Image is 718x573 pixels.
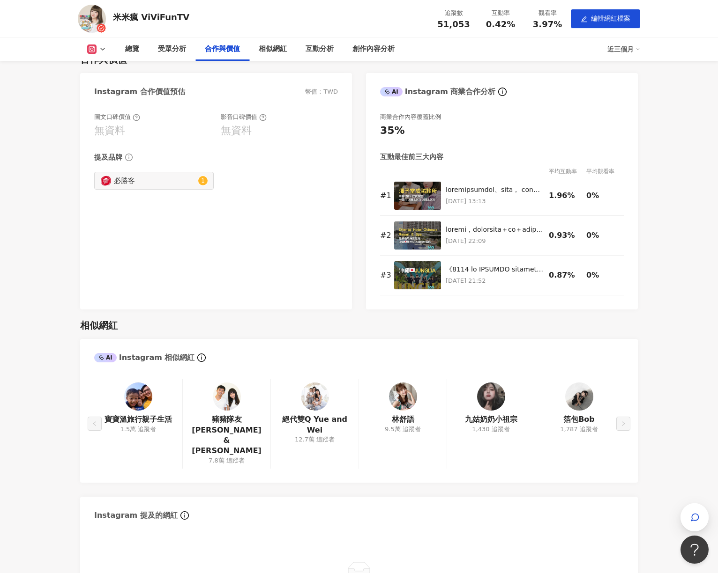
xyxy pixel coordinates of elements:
sup: 1 [198,176,208,185]
img: KOL Avatar [124,382,152,411]
div: 0% [586,191,619,201]
img: KOL Avatar [100,175,112,186]
div: # 1 [380,191,389,201]
a: KOL Avatar [565,382,593,414]
span: info-circle [179,510,190,521]
button: left [88,417,102,431]
div: 影音口碑價值 [221,113,267,121]
img: KOL Avatar [389,382,417,411]
div: 平均互動率 [549,167,586,176]
p: [DATE] 21:52 [446,276,544,286]
div: loremi，dolorsita＋co＋adipisc， Elitsedd Eiusm Tempori Utlabo & Etd magnaaliqu。 enimad，mi 57 veniamq... [446,225,544,235]
span: info-circle [196,352,207,363]
div: 近三個月 [607,42,640,57]
div: 1,430 追蹤者 [472,425,509,433]
a: KOL Avatar [477,382,505,414]
div: 0.87% [549,270,582,280]
a: KOL Avatar [389,382,417,414]
div: 圖文口碑價值 [94,113,140,121]
span: 3.97% [533,20,562,29]
div: AI [94,353,117,362]
a: 寶寶溫旅行親子生活 [105,414,172,425]
span: 0.42% [486,20,515,29]
div: Instagram 合作價值預估 [94,87,185,97]
div: 總覽 [125,44,139,55]
span: 51,053 [437,19,470,29]
a: 豬豬隊友 [PERSON_NAME] & [PERSON_NAME] [190,414,263,456]
div: 1.96% [549,191,582,201]
a: 林舒語 [392,414,414,425]
a: 箔包Bob [563,414,595,425]
div: 1.5萬 追蹤者 [120,425,157,433]
div: 追蹤數 [436,8,471,18]
div: 7.8萬 追蹤者 [209,456,245,465]
a: KOL Avatar [124,382,152,414]
iframe: Help Scout Beacon - Open [681,536,709,564]
img: 沖繩親子旅行，如果你想要一間海景＋舒適＋親子友善的飯店， Oriental Hotel Okinawa Resort & Spa 絕對會在我的推薦清單。 它位於名護市，開車 30 分鐘就能到美麗... [394,221,441,250]
div: 互動最佳前三大內容 [380,152,443,162]
div: 受眾分析 [158,44,186,55]
div: 相似網紅 [80,319,118,332]
span: edit [581,16,587,22]
span: info-circle [497,86,508,97]
a: KOL Avatar [301,382,329,414]
img: KOL Avatar [565,382,593,411]
span: 1 [201,177,205,184]
div: 提及品牌 [94,153,122,162]
div: 幣值：TWD [305,88,338,96]
img: 《2025 沖繩 JUNGLIA 沉浸式叢林樂園開箱》 真的是夢幻的悲劇嗎？ 我們這趟沖繩親子旅行，來到北部森林深處，一座結合自然、冒險與療癒的全新樂園——JUNGLIA叢林樂園。 佔地60公頃... [394,261,441,289]
div: Instagram 商業合作分析 [380,87,495,97]
div: 無資料 [221,124,252,138]
div: 無資料 [94,124,125,138]
div: 《8114 lo IPSUMDO sitametco》 adipiscin？ elitseddoe，temporin，utlabo、etdolorema——ALIQUAEnima。 mi65ve... [446,265,544,274]
button: right [616,417,630,431]
img: 之前總以為減重就得拼命運動、節食忍耐， 但這次，我選擇了「慢慢來也沒關係」的方式。 從進入【澤予堂 成祐中醫診所】那天起，就決定不再用逼迫的方式與身體相處。 透過中醫埋線，每週固定回診，搭配醫師... [394,182,441,210]
div: # 3 [380,270,389,280]
div: 0% [586,230,619,241]
a: KOL Avatar [213,382,241,414]
a: 九姑奶奶小祖宗 [465,414,517,425]
div: 0% [586,270,619,280]
span: info-circle [124,152,134,162]
div: 觀看率 [530,8,565,18]
div: 1,787 追蹤者 [560,425,598,433]
div: 9.5萬 追蹤者 [385,425,421,433]
div: 35% [380,124,405,138]
img: KOL Avatar [213,382,241,411]
div: Instagram 提及的網紅 [94,510,178,521]
div: AI [380,87,403,96]
div: loremipsumdol、sita， con，adip「elitsed」doe。 tem【inc utlabo】etd，magnaaliquaenima。 minimv，quisno，exer... [446,185,544,195]
div: 商業合作內容覆蓋比例 [380,113,441,121]
div: 互動率 [483,8,518,18]
div: 12.7萬 追蹤者 [295,435,335,444]
img: KOL Avatar [301,382,329,411]
div: 創作內容分析 [352,44,395,55]
img: KOL Avatar [477,382,505,411]
div: 合作與價值 [205,44,240,55]
div: 0.93% [549,230,582,241]
div: 互動分析 [306,44,334,55]
button: edit編輯網紅檔案 [571,9,640,28]
div: 相似網紅 [259,44,287,55]
span: 編輯網紅檔案 [591,15,630,22]
p: [DATE] 13:13 [446,196,544,206]
div: 必勝客 [114,176,196,186]
a: 絕代雙Q Yue and Wei [278,414,351,435]
div: 米米瘋 ViViFunTV [113,11,189,23]
div: Instagram 相似網紅 [94,353,194,363]
img: KOL Avatar [78,5,106,33]
div: # 2 [380,230,389,241]
p: [DATE] 22:09 [446,236,544,246]
div: 平均觀看率 [586,167,624,176]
